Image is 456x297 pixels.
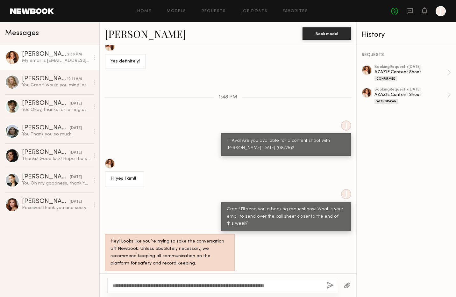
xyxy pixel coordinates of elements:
div: booking Request • [DATE] [374,88,447,92]
a: Models [167,9,186,13]
a: bookingRequest •[DATE]AZAZIE Content ShootConfirmed [374,65,451,81]
a: [PERSON_NAME] [105,27,186,40]
a: Job Posts [241,9,268,13]
div: You: Okay, thanks for letting us know! No need to travel back during those days, we can work arou... [22,107,90,113]
a: bookingRequest •[DATE]AZAZIE Content ShootWithdrawn [374,88,451,104]
div: AZAZIE Content Shoot [374,69,447,75]
div: [PERSON_NAME] [22,100,70,107]
div: You: Oh my goodness, thank YOU! You were wonderful to work with. Hugs! :) [22,180,90,186]
div: booking Request • [DATE] [374,65,447,69]
div: [DATE] [70,101,82,107]
div: [PERSON_NAME] [22,199,70,205]
div: Thanks! Good luck! Hope the shoot goes well! [22,156,90,162]
div: Yes definitely! [110,58,140,65]
div: [DATE] [70,150,82,156]
div: [PERSON_NAME] [22,174,70,180]
div: [DATE] [70,174,82,180]
div: 10:11 AM [67,76,82,82]
div: My email is [EMAIL_ADDRESS][DOMAIN_NAME] :) [22,58,90,64]
div: You: Thank you so much! [22,131,90,137]
div: You: Great! Would you mind letting me know your coffee order from the menu linked within the [PER... [22,82,90,88]
div: [PERSON_NAME] [22,125,70,131]
a: J [436,6,446,16]
div: Hi Ava! Are you available for a content shoot with [PERSON_NAME] [DATE] (08/25)? [227,137,346,152]
a: Favorites [283,9,308,13]
a: Requests [202,9,226,13]
div: Great! I'll send you a booking request now. What is your email to send over the call sheet closer... [227,206,346,228]
a: Home [137,9,152,13]
button: Book model [303,27,351,40]
span: 1:48 PM [219,95,237,100]
div: [PERSON_NAME] [22,149,70,156]
div: Received thank you and see you [DATE]! [22,205,90,211]
div: 2:56 PM [67,52,82,58]
div: [PERSON_NAME] [22,51,67,58]
div: [DATE] [70,125,82,131]
div: Confirmed [374,76,397,81]
span: Messages [5,30,39,37]
div: History [362,31,451,39]
div: [DATE] [70,199,82,205]
div: Hey! Looks like you’re trying to take the conversation off Newbook. Unless absolutely necessary, ... [110,238,229,267]
a: Book model [303,31,351,36]
div: Withdrawn [374,99,398,104]
div: REQUESTS [362,53,451,57]
div: Hi yes I am!! [110,175,139,183]
div: AZAZIE Content Shoot [374,92,447,98]
div: [PERSON_NAME] [22,76,67,82]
